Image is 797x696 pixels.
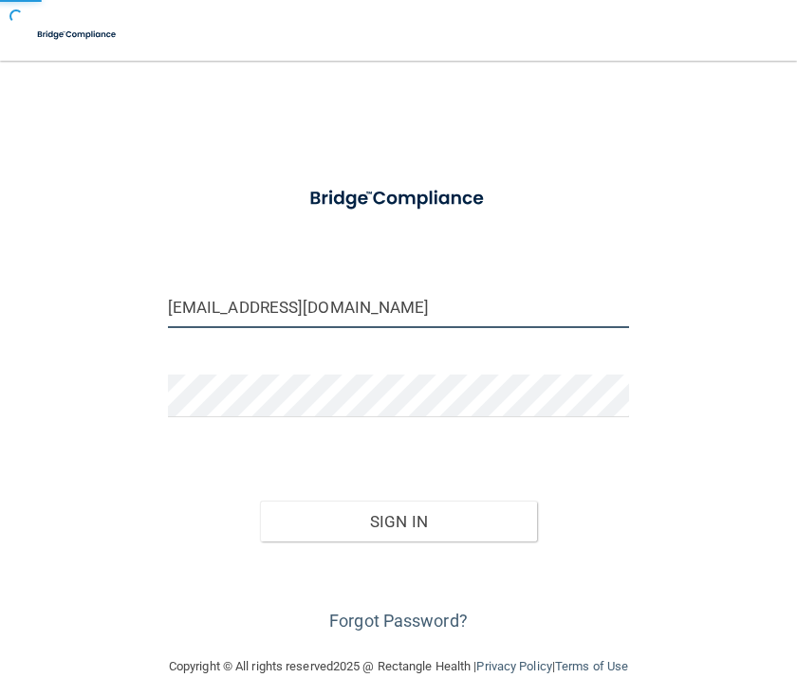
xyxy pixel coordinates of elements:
img: bridge_compliance_login_screen.278c3ca4.svg [28,15,126,54]
button: Sign In [260,501,537,542]
img: bridge_compliance_login_screen.278c3ca4.svg [290,174,507,223]
a: Terms of Use [555,659,628,673]
input: Email [168,285,629,328]
a: Privacy Policy [476,659,551,673]
a: Forgot Password? [329,611,468,631]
